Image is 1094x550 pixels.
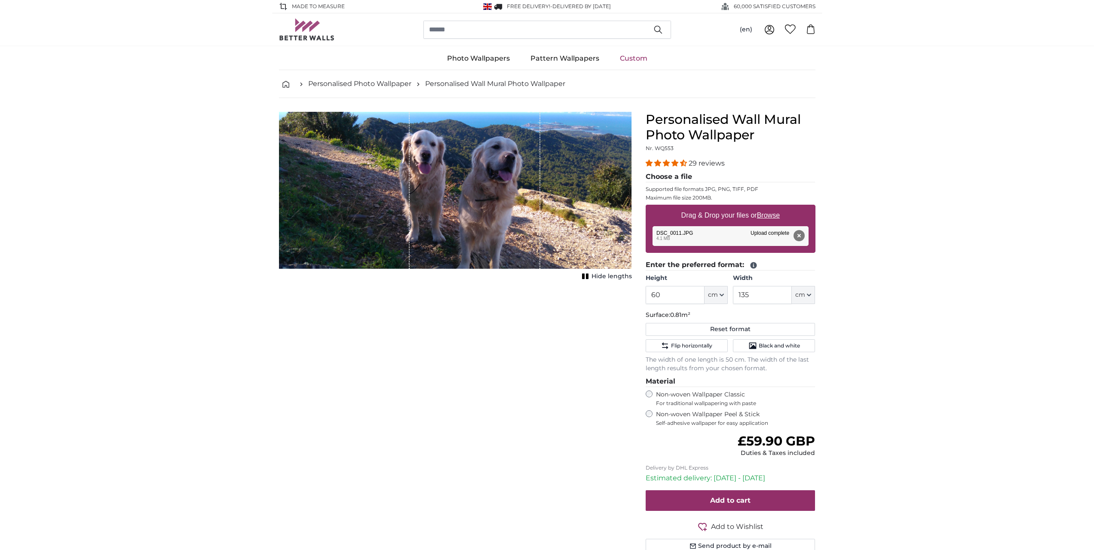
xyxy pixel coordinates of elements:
span: - [550,3,611,9]
span: Black and white [759,342,800,349]
label: Width [733,274,815,283]
nav: breadcrumbs [279,70,815,98]
h1: Personalised Wall Mural Photo Wallpaper [646,112,815,143]
p: Maximum file size 200MB. [646,194,815,201]
img: United Kingdom [483,3,492,10]
span: Add to Wishlist [711,522,763,532]
span: Flip horizontally [671,342,712,349]
label: Height [646,274,728,283]
span: cm [795,291,805,299]
span: Made to Measure [292,3,345,10]
a: Photo Wallpapers [437,47,520,70]
span: Self-adhesive wallpaper for easy application [656,420,815,427]
button: cm [792,286,815,304]
a: Custom [610,47,658,70]
button: Add to cart [646,490,815,511]
div: 1 of 1 [279,112,632,283]
button: Black and white [733,339,815,352]
div: Duties & Taxes included [738,449,815,458]
button: Flip horizontally [646,339,728,352]
a: Personalised Wall Mural Photo Wallpaper [425,79,565,89]
span: cm [708,291,718,299]
a: Pattern Wallpapers [520,47,610,70]
span: Hide lengths [591,272,632,281]
button: Reset format [646,323,815,336]
span: £59.90 GBP [738,433,815,449]
span: Delivered by [DATE] [552,3,611,9]
p: Supported file formats JPG, PNG, TIFF, PDF [646,186,815,193]
p: Surface: [646,311,815,320]
span: For traditional wallpapering with paste [656,400,815,407]
span: 29 reviews [689,159,725,167]
p: The width of one length is 50 cm. The width of the last length results from your chosen format. [646,356,815,373]
button: cm [705,286,728,304]
button: (en) [733,22,759,37]
span: 0.81m² [670,311,690,319]
span: Nr. WQ553 [646,145,674,151]
label: Non-woven Wallpaper Classic [656,390,815,407]
label: Non-woven Wallpaper Peel & Stick [656,410,815,427]
span: Add to cart [710,496,751,504]
button: Add to Wishlist [646,521,815,532]
a: Personalised Photo Wallpaper [308,79,411,89]
button: Hide lengths [579,270,632,283]
p: Estimated delivery: [DATE] - [DATE] [646,473,815,483]
legend: Enter the preferred format: [646,260,815,270]
u: Browse [757,212,780,219]
p: Delivery by DHL Express [646,464,815,471]
legend: Choose a file [646,172,815,182]
span: 4.34 stars [646,159,689,167]
span: 60,000 SATISFIED CUSTOMERS [734,3,815,10]
span: FREE delivery! [507,3,550,9]
img: Betterwalls [279,18,335,40]
legend: Material [646,376,815,387]
label: Drag & Drop your files or [677,207,783,224]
